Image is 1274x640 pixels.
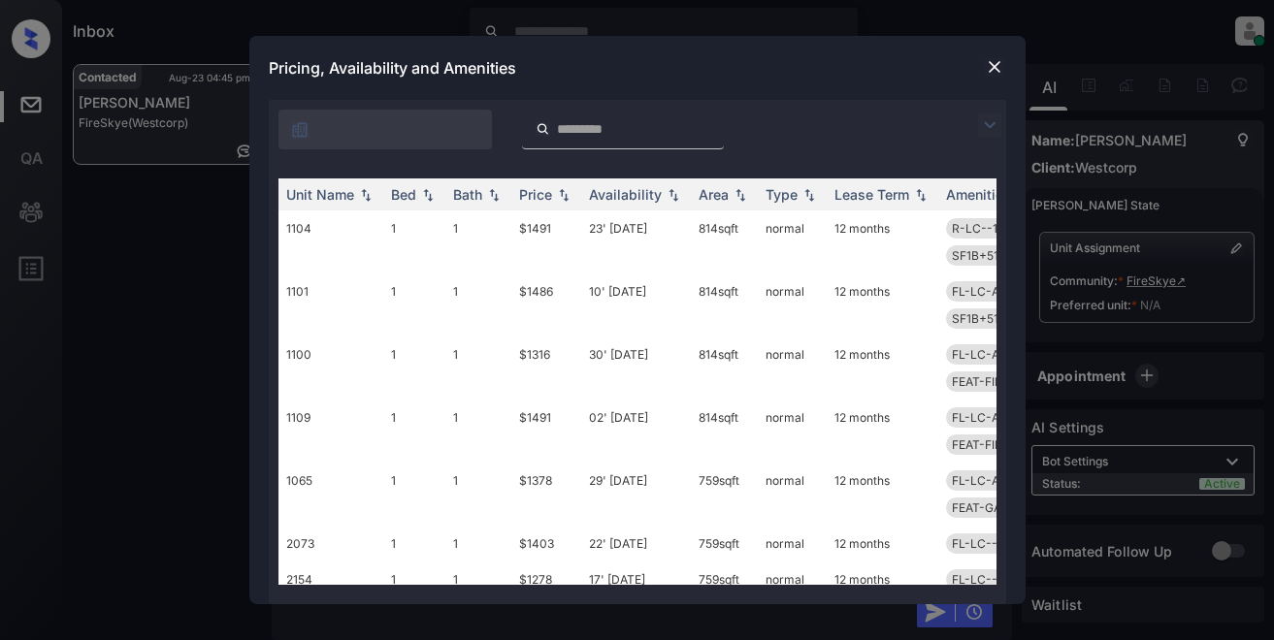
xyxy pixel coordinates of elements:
[418,188,438,202] img: sorting
[952,248,1018,263] span: SF1B+51-75
[952,437,1017,452] span: FEAT-FIREP
[554,188,573,202] img: sorting
[758,561,827,624] td: normal
[383,526,445,561] td: 1
[827,210,938,273] td: 12 months
[827,463,938,526] td: 12 months
[952,284,1030,299] span: FL-LC-ALL-1B
[766,186,798,203] div: Type
[581,273,691,336] td: 10' [DATE]
[952,374,1017,389] span: FEAT-FIREP
[445,400,511,463] td: 1
[911,188,931,202] img: sorting
[827,561,938,624] td: 12 months
[952,473,1030,488] span: FL-LC-ALL-1B
[691,526,758,561] td: 759 sqft
[758,210,827,273] td: normal
[286,186,354,203] div: Unit Name
[445,561,511,624] td: 1
[978,113,1001,137] img: icon-zuma
[249,36,1026,100] div: Pricing, Availability and Amenities
[278,336,383,400] td: 1100
[691,463,758,526] td: 759 sqft
[511,336,581,400] td: $1316
[699,186,729,203] div: Area
[511,400,581,463] td: $1491
[278,561,383,624] td: 2154
[278,273,383,336] td: 1101
[356,188,376,202] img: sorting
[952,347,1030,362] span: FL-LC-ALL-1B
[581,400,691,463] td: 02' [DATE]
[278,210,383,273] td: 1104
[383,561,445,624] td: 1
[758,400,827,463] td: normal
[511,561,581,624] td: $1278
[827,526,938,561] td: 12 months
[827,273,938,336] td: 12 months
[691,561,758,624] td: 759 sqft
[581,336,691,400] td: 30' [DATE]
[758,463,827,526] td: normal
[511,463,581,526] td: $1378
[383,400,445,463] td: 1
[691,336,758,400] td: 814 sqft
[445,273,511,336] td: 1
[519,186,552,203] div: Price
[581,526,691,561] td: 22' [DATE]
[445,210,511,273] td: 1
[290,120,310,140] img: icon-zuma
[511,210,581,273] td: $1491
[952,572,1010,587] span: FL-LC--1B
[278,526,383,561] td: 2073
[827,400,938,463] td: 12 months
[952,311,1018,326] span: SF1B+51-75
[946,186,1011,203] div: Amenities
[511,273,581,336] td: $1486
[952,536,1010,551] span: FL-LC--1B
[952,410,1030,425] span: FL-LC-ALL-1B
[383,210,445,273] td: 1
[581,561,691,624] td: 17' [DATE]
[391,186,416,203] div: Bed
[758,526,827,561] td: normal
[278,463,383,526] td: 1065
[484,188,504,202] img: sorting
[731,188,750,202] img: sorting
[985,57,1004,77] img: close
[536,120,550,138] img: icon-zuma
[952,221,1005,236] span: R-LC--1B
[664,188,683,202] img: sorting
[383,336,445,400] td: 1
[278,400,383,463] td: 1109
[691,400,758,463] td: 814 sqft
[800,188,819,202] img: sorting
[445,336,511,400] td: 1
[691,273,758,336] td: 814 sqft
[758,336,827,400] td: normal
[589,186,662,203] div: Availability
[581,463,691,526] td: 29' [DATE]
[952,500,1026,515] span: FEAT-GAR 1C
[383,463,445,526] td: 1
[834,186,909,203] div: Lease Term
[445,526,511,561] td: 1
[511,526,581,561] td: $1403
[827,336,938,400] td: 12 months
[445,463,511,526] td: 1
[453,186,482,203] div: Bath
[691,210,758,273] td: 814 sqft
[383,273,445,336] td: 1
[581,210,691,273] td: 23' [DATE]
[758,273,827,336] td: normal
